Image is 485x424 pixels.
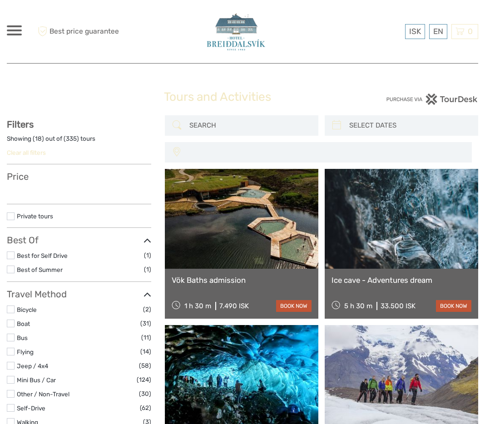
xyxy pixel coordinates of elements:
span: (62) [140,403,151,413]
a: book now [276,300,312,312]
span: (14) [140,346,151,357]
a: Self-Drive [17,404,45,412]
span: (58) [139,360,151,371]
span: 1 h 30 m [184,302,211,310]
input: SELECT DATES [346,118,474,133]
span: (1) [144,264,151,275]
h3: Best Of [7,235,151,246]
span: 5 h 30 m [344,302,372,310]
a: Mini Bus / Car [17,376,56,384]
a: Private tours [17,212,53,220]
span: (124) [137,375,151,385]
a: Jeep / 4x4 [17,362,48,370]
span: (30) [139,389,151,399]
strong: Filters [7,119,34,130]
div: 7.490 ISK [219,302,249,310]
input: SEARCH [186,118,314,133]
span: (1) [144,250,151,261]
a: Best of Summer [17,266,63,273]
label: 18 [35,134,42,143]
div: EN [429,24,447,39]
h1: Tours and Activities [164,90,321,104]
a: Other / Non-Travel [17,390,69,398]
span: (31) [140,318,151,329]
a: Clear all filters [7,149,46,156]
a: Bus [17,334,28,341]
span: (2) [143,304,151,315]
div: Showing ( ) out of ( ) tours [7,134,151,148]
div: 33.500 ISK [381,302,416,310]
a: Best for Self Drive [17,252,68,259]
span: ISK [409,27,421,36]
label: 335 [66,134,77,143]
a: book now [436,300,471,312]
span: (11) [141,332,151,343]
a: Vök Baths admission [172,276,312,285]
span: 0 [466,27,474,36]
h3: Price [7,171,151,182]
a: Boat [17,320,30,327]
a: Ice cave - Adventures dream [332,276,471,285]
span: Best price guarantee [35,24,125,39]
h3: Travel Method [7,289,151,300]
a: Bicycle [17,306,37,313]
img: 2448-51b0dc00-3c6d-4da0-812a-e099997996f9_logo_big.jpg [203,9,269,54]
a: Flying [17,348,34,355]
img: PurchaseViaTourDesk.png [386,94,478,105]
